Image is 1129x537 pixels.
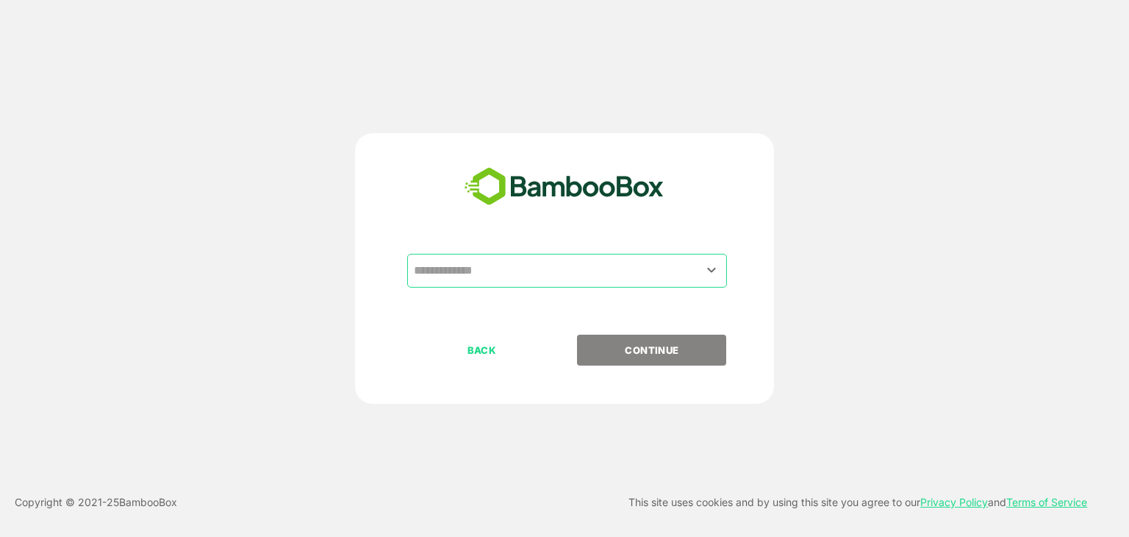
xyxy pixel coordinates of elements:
p: This site uses cookies and by using this site you agree to our and [628,494,1087,511]
p: Copyright © 2021- 25 BambooBox [15,494,177,511]
button: CONTINUE [577,335,726,366]
button: BACK [407,335,556,366]
a: Privacy Policy [920,496,988,508]
p: BACK [409,342,556,358]
a: Terms of Service [1006,496,1087,508]
img: bamboobox [456,163,672,211]
p: CONTINUE [578,342,725,358]
button: Open [702,260,722,280]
